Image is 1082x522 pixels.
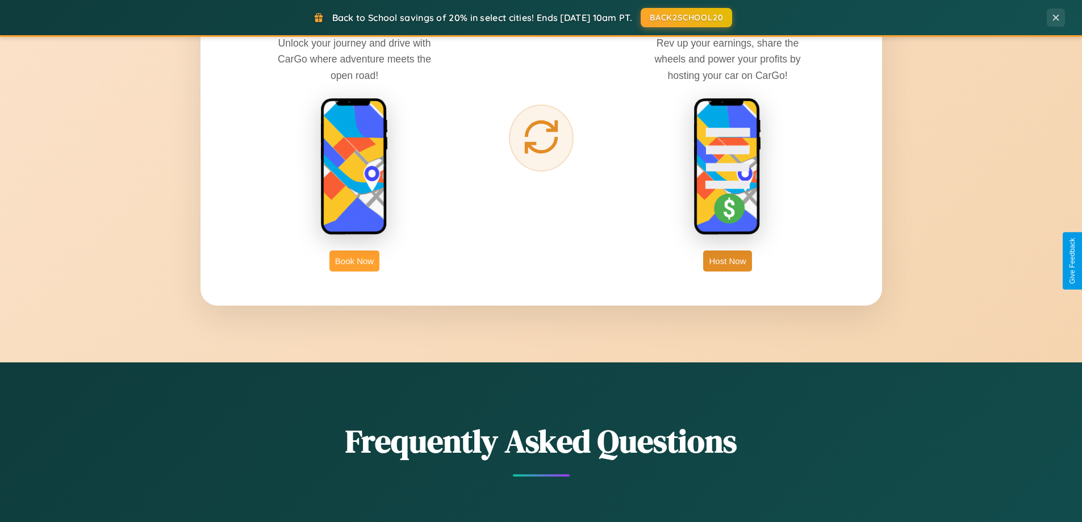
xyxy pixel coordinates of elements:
span: Back to School savings of 20% in select cities! Ends [DATE] 10am PT. [332,12,632,23]
p: Rev up your earnings, share the wheels and power your profits by hosting your car on CarGo! [642,35,813,83]
button: Book Now [329,250,379,272]
img: rent phone [320,98,388,236]
img: host phone [694,98,762,236]
h2: Frequently Asked Questions [200,419,882,463]
button: Host Now [703,250,751,272]
p: Unlock your journey and drive with CarGo where adventure meets the open road! [269,35,440,83]
div: Give Feedback [1068,238,1076,284]
button: BACK2SCHOOL20 [641,8,732,27]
